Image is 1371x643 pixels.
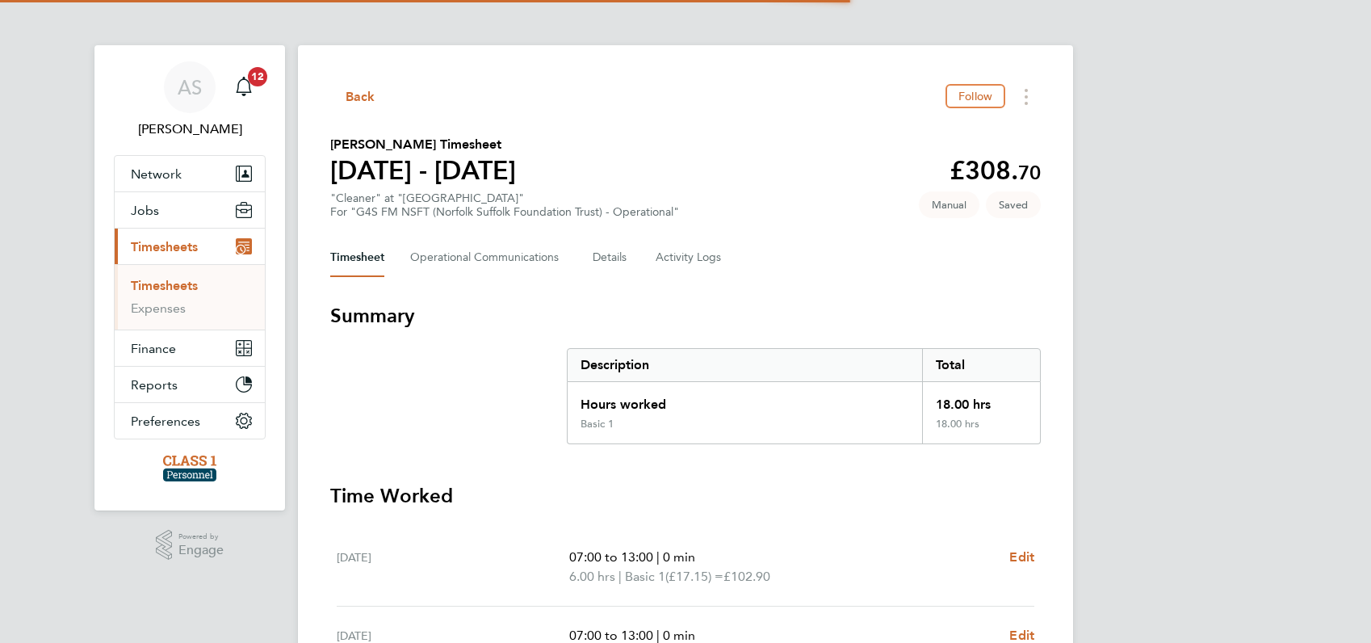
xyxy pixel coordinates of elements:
div: 18.00 hrs [922,418,1040,443]
span: Reports [131,377,178,393]
h2: [PERSON_NAME] Timesheet [330,135,516,154]
span: Jobs [131,203,159,218]
div: [DATE] [337,548,569,586]
button: Timesheets Menu [1012,84,1041,109]
h3: Summary [330,303,1041,329]
a: 12 [228,61,260,113]
span: Angela Sabaroche [114,120,266,139]
button: Follow [945,84,1005,108]
span: This timesheet was manually created. [919,191,979,218]
span: Preferences [131,414,200,429]
div: For "G4S FM NSFT (Norfolk Suffolk Foundation Trust) - Operational" [330,205,679,219]
a: Powered byEngage [156,530,224,561]
span: | [656,549,660,565]
button: Network [115,156,265,191]
a: Expenses [131,300,186,316]
span: Follow [958,89,992,103]
button: Timesheets [115,229,265,264]
span: 12 [248,67,267,86]
span: Basic 1 [625,567,665,586]
span: 0 min [663,628,695,643]
span: 70 [1018,161,1041,184]
span: Network [131,166,182,182]
span: Back [346,87,375,107]
span: Edit [1009,549,1034,565]
div: "Cleaner" at "[GEOGRAPHIC_DATA]" [330,191,679,219]
button: Jobs [115,192,265,228]
span: Finance [131,341,176,356]
a: Timesheets [131,278,198,293]
h3: Time Worked [330,483,1041,509]
a: AS[PERSON_NAME] [114,61,266,139]
button: Reports [115,367,265,402]
span: 6.00 hrs [569,569,615,584]
div: 18.00 hrs [922,382,1040,418]
h1: [DATE] - [DATE] [330,154,516,187]
span: This timesheet is Saved. [986,191,1041,218]
button: Details [593,238,630,277]
img: class1personnel-logo-retina.png [163,456,217,481]
span: | [618,569,622,584]
button: Timesheet [330,238,384,277]
span: £102.90 [723,569,770,584]
a: Go to home page [114,456,266,481]
span: Timesheets [131,239,198,254]
span: Engage [178,544,224,557]
div: Hours worked [568,382,922,418]
button: Back [330,86,375,107]
div: Timesheets [115,264,265,330]
button: Preferences [115,403,265,439]
span: | [656,628,660,643]
span: AS [178,77,202,98]
span: 07:00 to 13:00 [569,549,653,565]
a: Edit [1009,548,1034,567]
button: Operational Communications [410,238,567,277]
span: Powered by [178,530,224,544]
button: Activity Logs [656,238,723,277]
div: Description [568,349,922,381]
app-decimal: £308. [950,155,1041,186]
div: Basic 1 [581,418,614,431]
div: Summary [567,348,1041,444]
span: Edit [1009,628,1034,643]
div: Total [922,349,1040,381]
span: 0 min [663,549,695,565]
span: (£17.15) = [665,569,723,584]
nav: Main navigation [94,45,285,511]
span: 07:00 to 13:00 [569,628,653,643]
button: Finance [115,330,265,366]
